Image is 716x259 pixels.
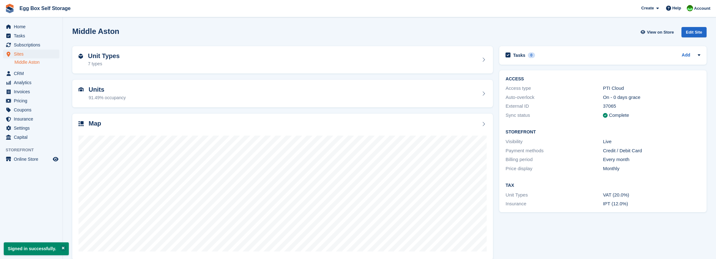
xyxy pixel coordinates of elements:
a: Middle Aston [14,59,59,65]
span: Tasks [14,31,52,40]
a: menu [3,78,59,87]
div: Payment methods [506,147,603,154]
span: Create [641,5,654,11]
p: Signed in successfully. [4,242,69,255]
a: menu [3,22,59,31]
a: menu [3,133,59,142]
div: Credit / Debit Card [603,147,700,154]
span: Invoices [14,87,52,96]
div: On - 0 days grace [603,94,700,101]
div: 91.49% occupancy [89,94,126,101]
img: unit-type-icn-2b2737a686de81e16bb02015468b77c625bbabd49415b5ef34ead5e3b44a266d.svg [79,54,83,59]
a: menu [3,155,59,164]
div: IPT (12.0%) [603,200,700,208]
div: Price display [506,165,603,172]
h2: ACCESS [506,77,700,82]
span: Insurance [14,115,52,123]
div: Every month [603,156,700,163]
h2: Tasks [513,52,525,58]
a: menu [3,50,59,58]
a: Egg Box Self Storage [17,3,73,13]
span: Pricing [14,96,52,105]
div: Visibility [506,138,603,145]
a: menu [3,40,59,49]
a: menu [3,96,59,105]
img: Charles Sandy [687,5,693,11]
div: VAT (20.0%) [603,192,700,199]
a: Units 91.49% occupancy [72,80,493,107]
div: 37065 [603,103,700,110]
div: Unit Types [506,192,603,199]
img: unit-icn-7be61d7bf1b0ce9d3e12c5938cc71ed9869f7b940bace4675aadf7bd6d80202e.svg [79,87,84,92]
span: Sites [14,50,52,58]
a: Edit Site [681,27,707,40]
a: Add [682,52,690,59]
div: External ID [506,103,603,110]
span: Account [694,5,710,12]
span: Storefront [6,147,63,153]
h2: Map [89,120,101,127]
a: menu [3,69,59,78]
div: Live [603,138,700,145]
a: menu [3,31,59,40]
span: View on Store [647,29,674,35]
div: Access type [506,85,603,92]
span: Online Store [14,155,52,164]
div: Sync status [506,112,603,119]
div: 7 types [88,61,120,67]
a: Preview store [52,155,59,163]
h2: Units [89,86,126,93]
span: Help [672,5,681,11]
div: Insurance [506,200,603,208]
div: Complete [609,112,629,119]
img: map-icn-33ee37083ee616e46c38cad1a60f524a97daa1e2b2c8c0bc3eb3415660979fc1.svg [79,121,84,126]
span: Analytics [14,78,52,87]
a: Unit Types 7 types [72,46,493,74]
div: PTI Cloud [603,85,700,92]
img: stora-icon-8386f47178a22dfd0bd8f6a31ec36ba5ce8667c1dd55bd0f319d3a0aa187defe.svg [5,4,14,13]
h2: Tax [506,183,700,188]
h2: Middle Aston [72,27,119,35]
div: Edit Site [681,27,707,37]
span: Settings [14,124,52,132]
span: Coupons [14,105,52,114]
span: CRM [14,69,52,78]
div: Auto-overlock [506,94,603,101]
div: 0 [528,52,535,58]
a: menu [3,115,59,123]
h2: Storefront [506,130,700,135]
span: Subscriptions [14,40,52,49]
span: Capital [14,133,52,142]
a: menu [3,124,59,132]
a: menu [3,105,59,114]
div: Monthly [603,165,700,172]
h2: Unit Types [88,52,120,60]
a: View on Store [640,27,676,37]
div: Billing period [506,156,603,163]
span: Home [14,22,52,31]
a: menu [3,87,59,96]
